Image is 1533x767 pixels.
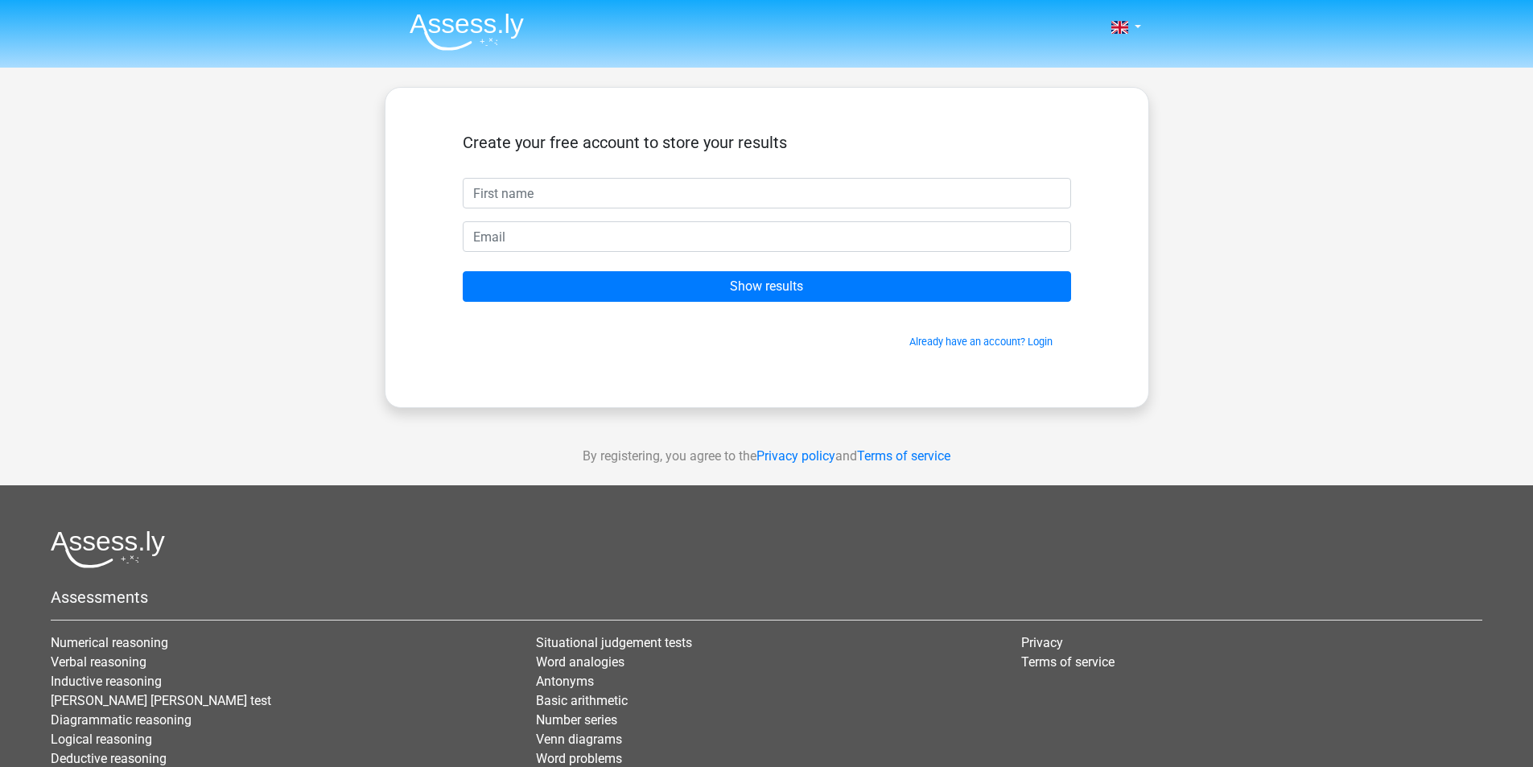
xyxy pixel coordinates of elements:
h5: Assessments [51,588,1482,607]
a: Inductive reasoning [51,674,162,689]
a: [PERSON_NAME] [PERSON_NAME] test [51,693,271,708]
input: Show results [463,271,1071,302]
a: Basic arithmetic [536,693,628,708]
a: Number series [536,712,617,728]
a: Word problems [536,751,622,766]
h5: Create your free account to store your results [463,133,1071,152]
a: Verbal reasoning [51,654,146,670]
a: Terms of service [1021,654,1115,670]
img: Assessly logo [51,530,165,568]
a: Privacy policy [756,448,835,464]
a: Diagrammatic reasoning [51,712,192,728]
a: Already have an account? Login [909,336,1053,348]
a: Venn diagrams [536,732,622,747]
input: First name [463,178,1071,208]
a: Antonyms [536,674,594,689]
a: Terms of service [857,448,950,464]
a: Deductive reasoning [51,751,167,766]
a: Numerical reasoning [51,635,168,650]
a: Logical reasoning [51,732,152,747]
input: Email [463,221,1071,252]
a: Word analogies [536,654,624,670]
a: Privacy [1021,635,1063,650]
img: Assessly [410,13,524,51]
a: Situational judgement tests [536,635,692,650]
